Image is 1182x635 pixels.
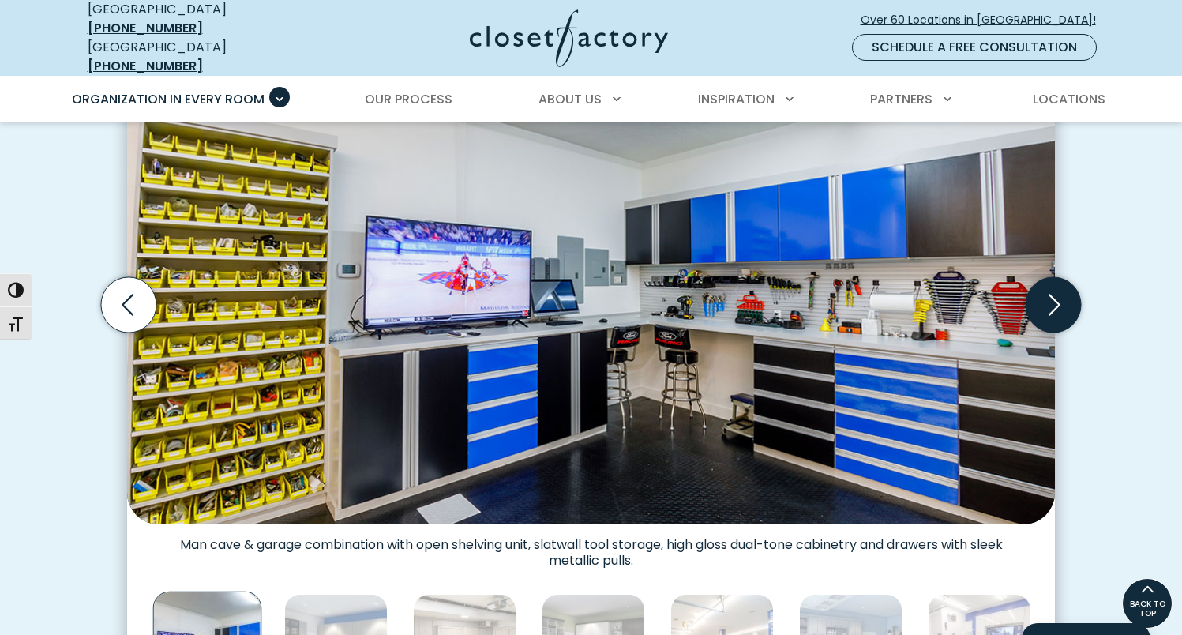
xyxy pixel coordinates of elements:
figcaption: Man cave & garage combination with open shelving unit, slatwall tool storage, high gloss dual-ton... [127,524,1055,569]
a: [PHONE_NUMBER] [88,19,203,37]
span: Partners [870,90,932,108]
span: Our Process [365,90,452,108]
a: Over 60 Locations in [GEOGRAPHIC_DATA]! [860,6,1109,34]
span: Organization in Every Room [72,90,265,108]
span: Over 60 Locations in [GEOGRAPHIC_DATA]! [861,12,1109,28]
button: Next slide [1019,271,1087,339]
nav: Primary Menu [61,77,1122,122]
img: Closet Factory Logo [470,9,668,67]
span: Locations [1033,90,1105,108]
span: Inspiration [698,90,775,108]
button: Previous slide [95,271,163,339]
img: Man cave & garage combination with open shelving unit, slatwall tool storage, high gloss dual-ton... [127,40,1055,524]
span: BACK TO TOP [1123,599,1172,618]
span: About Us [538,90,602,108]
div: [GEOGRAPHIC_DATA] [88,38,317,76]
a: [PHONE_NUMBER] [88,57,203,75]
a: Schedule a Free Consultation [852,34,1097,61]
a: BACK TO TOP [1122,578,1173,629]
